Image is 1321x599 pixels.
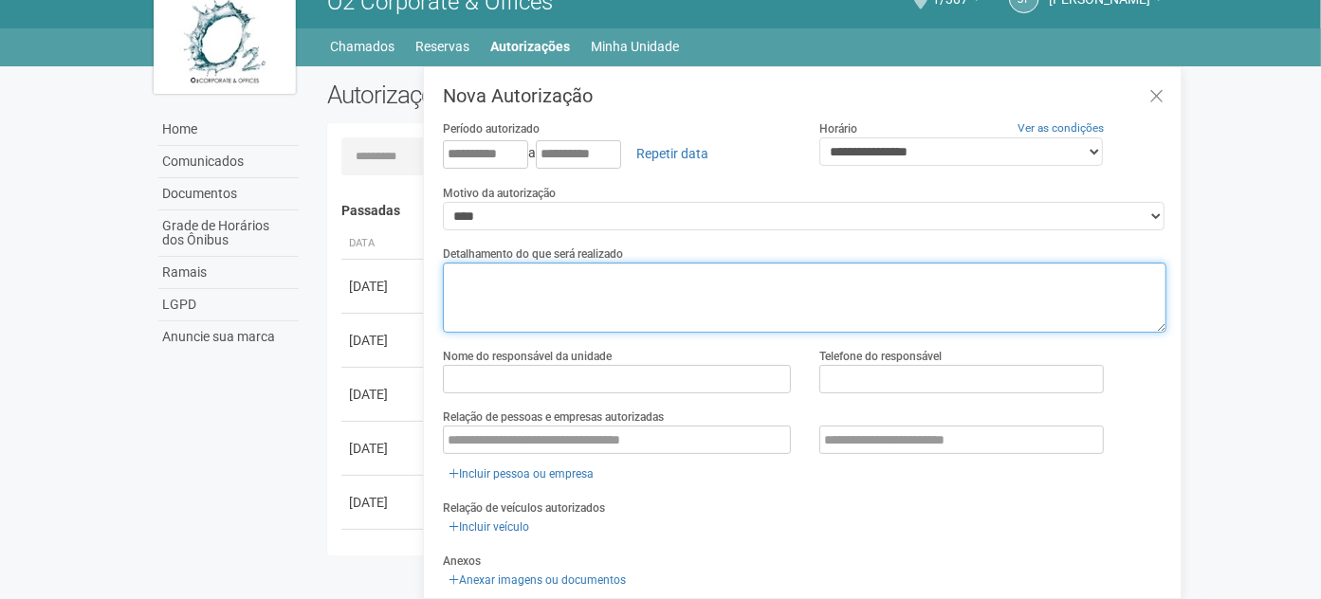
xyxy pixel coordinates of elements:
[443,185,556,202] label: Motivo da autorização
[443,517,535,537] a: Incluir veículo
[443,553,481,570] label: Anexos
[1018,121,1104,135] a: Ver as condições
[819,120,857,137] label: Horário
[158,178,299,210] a: Documentos
[349,331,419,350] div: [DATE]
[331,33,395,60] a: Chamados
[158,321,299,353] a: Anuncie sua marca
[158,257,299,289] a: Ramais
[158,146,299,178] a: Comunicados
[349,385,419,404] div: [DATE]
[349,439,419,458] div: [DATE]
[341,228,427,260] th: Data
[416,33,470,60] a: Reservas
[592,33,680,60] a: Minha Unidade
[327,81,733,109] h2: Autorizações
[819,348,942,365] label: Telefone do responsável
[443,86,1166,105] h3: Nova Autorização
[443,348,612,365] label: Nome do responsável da unidade
[443,120,540,137] label: Período autorizado
[443,463,599,484] a: Incluir pessoa ou empresa
[443,245,623,263] label: Detalhamento do que será realizado
[443,499,605,517] label: Relação de veículos autorizados
[443,570,632,590] a: Anexar imagens ou documentos
[158,210,299,257] a: Grade de Horários dos Ônibus
[443,408,664,426] label: Relação de pessoas e empresas autorizadas
[491,33,571,60] a: Autorizações
[158,289,299,321] a: LGPD
[443,137,791,170] div: a
[624,137,721,170] a: Repetir data
[341,204,1154,218] h4: Passadas
[349,277,419,296] div: [DATE]
[158,114,299,146] a: Home
[349,493,419,512] div: [DATE]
